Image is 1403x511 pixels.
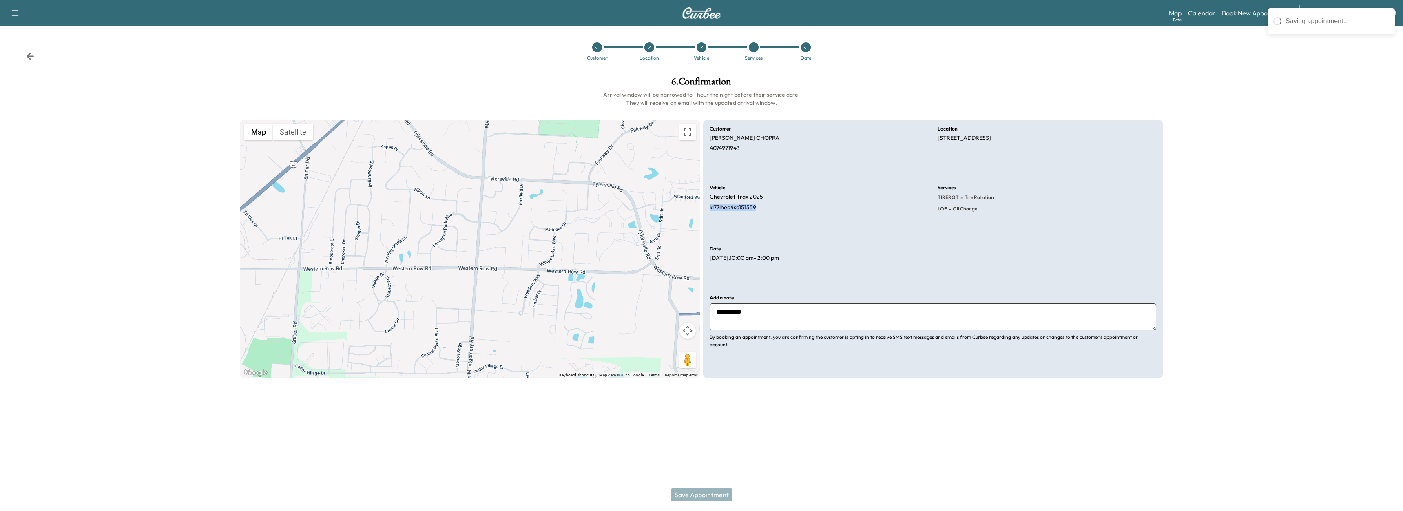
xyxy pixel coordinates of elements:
[745,55,763,60] div: Services
[938,135,991,142] p: [STREET_ADDRESS]
[938,126,958,131] h6: Location
[938,206,947,212] span: LOF
[959,193,963,201] span: -
[26,52,34,60] div: Back
[951,206,977,212] span: Oil Change
[801,55,811,60] div: Date
[947,205,951,213] span: -
[679,124,696,140] button: Toggle fullscreen view
[710,126,731,131] h6: Customer
[710,185,725,190] h6: Vehicle
[938,194,959,201] span: TIREROT
[1169,8,1182,18] a: MapBeta
[710,254,779,262] p: [DATE] , 10:00 am - 2:00 pm
[273,124,313,140] button: Show satellite imagery
[679,323,696,339] button: Map camera controls
[710,135,779,142] p: [PERSON_NAME] CHOPRA
[640,55,659,60] div: Location
[242,367,269,378] a: Open this area in Google Maps (opens a new window)
[694,55,709,60] div: Vehicle
[1173,17,1182,23] div: Beta
[679,352,696,368] button: Drag Pegman onto the map to open Street View
[1222,8,1291,18] a: Book New Appointment
[963,194,994,201] span: Tire Rotation
[938,185,956,190] h6: Services
[559,372,594,378] button: Keyboard shortcuts
[710,145,740,152] p: 4074971943
[599,373,644,377] span: Map data ©2025 Google
[665,373,697,377] a: Report a map error
[244,124,273,140] button: Show street map
[682,7,721,19] img: Curbee Logo
[710,193,763,201] p: Chevrolet Trax 2025
[242,367,269,378] img: Google
[710,204,756,211] p: kl77lhep4sc151559
[710,334,1156,348] p: By booking an appointment, you are confirming the customer is opting in to receive SMS text messa...
[710,246,721,251] h6: Date
[710,295,734,300] h6: Add a note
[1188,8,1215,18] a: Calendar
[240,77,1162,91] h1: 6 . Confirmation
[587,55,608,60] div: Customer
[648,373,660,377] a: Terms
[1286,16,1389,26] div: Saving appointment...
[240,91,1162,107] h6: Arrival window will be narrowed to 1 hour the night before their service date. They will receive ...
